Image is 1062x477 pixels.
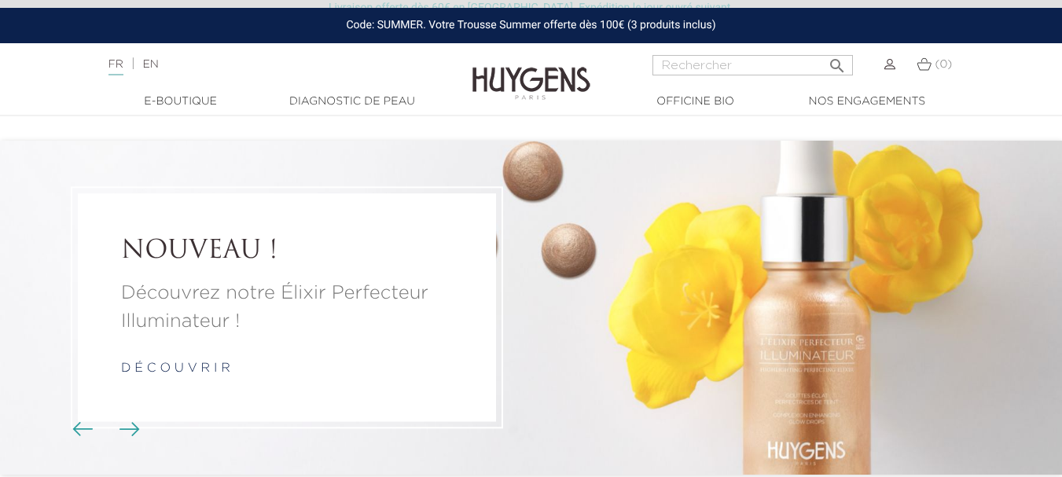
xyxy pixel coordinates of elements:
[652,55,853,75] input: Rechercher
[108,59,123,75] a: FR
[788,94,946,110] a: Nos engagements
[142,59,158,70] a: EN
[121,279,453,336] a: Découvrez notre Élixir Perfecteur Illuminateur !
[828,52,847,71] i: 
[121,237,453,267] a: NOUVEAU !
[79,417,130,441] div: Boutons du carrousel
[935,59,952,70] span: (0)
[101,55,431,74] div: |
[274,94,431,110] a: Diagnostic de peau
[823,50,851,72] button: 
[121,362,230,375] a: d é c o u v r i r
[617,94,774,110] a: Officine Bio
[102,94,259,110] a: E-Boutique
[472,42,590,102] img: Huygens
